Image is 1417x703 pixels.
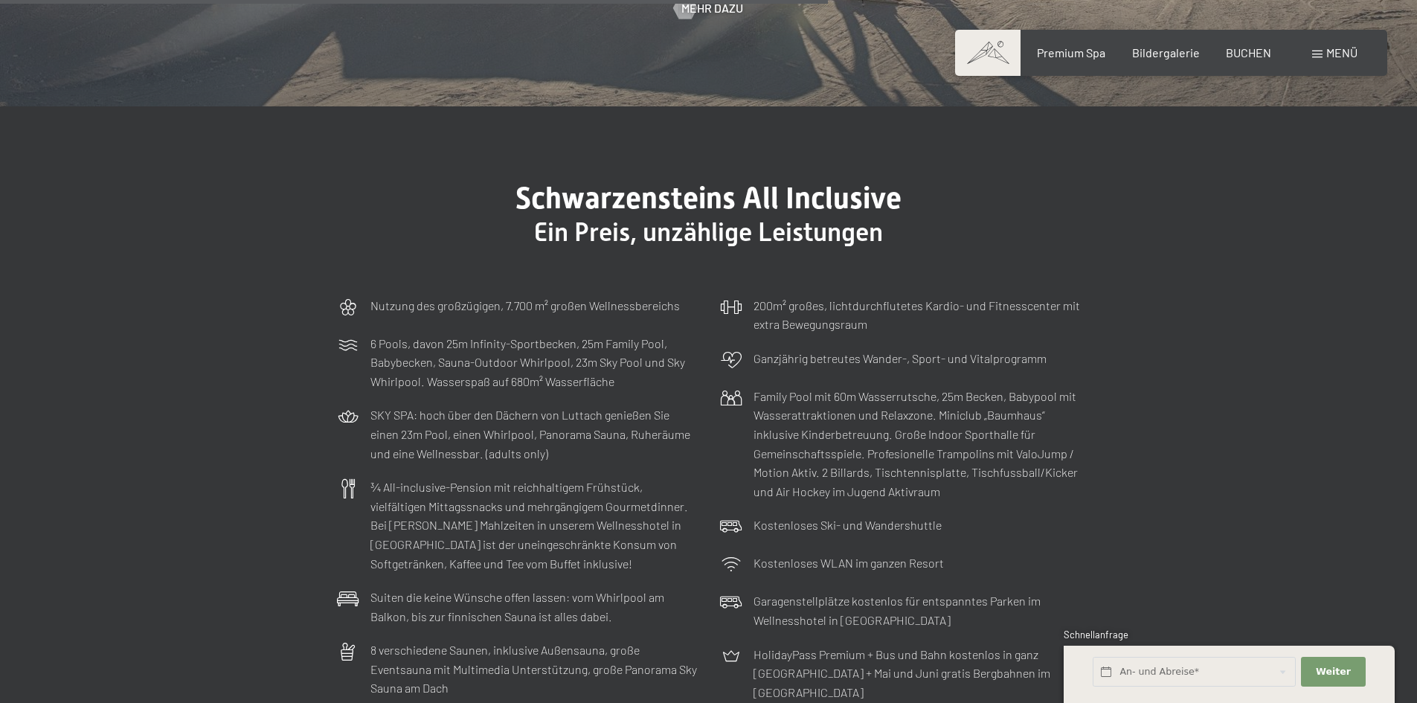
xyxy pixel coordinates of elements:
[1064,629,1128,641] span: Schnellanfrage
[754,349,1047,368] p: Ganzjährig betreutes Wander-, Sport- und Vitalprogramm
[370,334,698,391] p: 6 Pools, davon 25m Infinity-Sportbecken, 25m Family Pool, Babybecken, Sauna-Outdoor Whirlpool, 23...
[370,641,698,698] p: 8 verschiedene Saunen, inklusive Außensauna, große Eventsauna mit Multimedia Unterstützung, große...
[370,405,698,463] p: SKY SPA: hoch über den Dächern von Luttach genießen Sie einen 23m Pool, einen Whirlpool, Panorama...
[370,296,680,315] p: Nutzung des großzügigen, 7.700 m² großen Wellnessbereichs
[754,387,1081,501] p: Family Pool mit 60m Wasserrutsche, 25m Becken, Babypool mit Wasserattraktionen und Relaxzone. Min...
[1037,45,1105,60] a: Premium Spa
[1326,45,1357,60] span: Menü
[754,645,1081,702] p: HolidayPass Premium + Bus und Bahn kostenlos in ganz [GEOGRAPHIC_DATA] + Mai und Juni gratis Berg...
[515,181,902,216] span: Schwarzensteins All Inclusive
[1132,45,1200,60] a: Bildergalerie
[754,296,1081,334] p: 200m² großes, lichtdurchflutetes Kardio- und Fitnesscenter mit extra Bewegungsraum
[754,516,942,535] p: Kostenloses Ski- und Wandershuttle
[754,553,944,573] p: Kostenloses WLAN im ganzen Resort
[1301,657,1365,687] button: Weiter
[1316,665,1351,678] span: Weiter
[370,588,698,626] p: Suiten die keine Wünsche offen lassen: vom Whirlpool am Balkon, bis zur finnischen Sauna ist alle...
[1226,45,1271,60] a: BUCHEN
[754,591,1081,629] p: Garagenstellplätze kostenlos für entspanntes Parken im Wellnesshotel in [GEOGRAPHIC_DATA]
[370,478,698,573] p: ¾ All-inclusive-Pension mit reichhaltigem Frühstück, vielfältigen Mittagssnacks und mehrgängigem ...
[534,217,883,247] span: Ein Preis, unzählige Leistungen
